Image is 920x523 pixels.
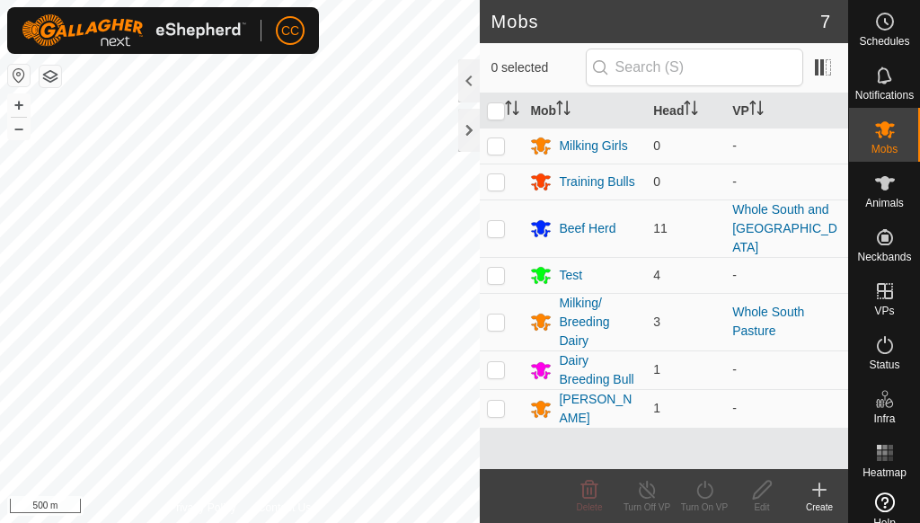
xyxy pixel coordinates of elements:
td: - [725,164,848,199]
button: Map Layers [40,66,61,87]
button: – [8,118,30,139]
th: VP [725,93,848,129]
div: Edit [733,501,791,514]
div: Dairy Breeding Bull [559,351,639,389]
p-sorticon: Activate to sort [556,103,571,118]
div: Training Bulls [559,173,634,191]
div: Turn On VP [676,501,733,514]
span: 0 [653,174,660,189]
span: Neckbands [857,252,911,262]
div: Turn Off VP [618,501,676,514]
a: Whole South Pasture [732,305,804,338]
td: - [725,128,848,164]
td: - [725,257,848,293]
span: 11 [653,221,668,235]
span: VPs [874,306,894,316]
span: Infra [873,413,895,424]
td: - [725,389,848,428]
div: Create [791,501,848,514]
span: 0 selected [491,58,585,77]
span: 4 [653,268,660,282]
span: Delete [577,502,603,512]
div: Test [559,266,582,285]
span: CC [281,22,299,40]
button: Reset Map [8,65,30,86]
th: Mob [523,93,646,129]
span: 1 [653,362,660,377]
span: Notifications [855,90,914,101]
div: [PERSON_NAME] [559,390,639,428]
span: Mobs [871,144,898,155]
div: Milking Girls [559,137,627,155]
img: Gallagher Logo [22,14,246,47]
span: Schedules [859,36,909,47]
a: Privacy Policy [169,500,236,516]
th: Head [646,93,725,129]
button: + [8,94,30,116]
span: 3 [653,315,660,329]
a: Contact Us [258,500,311,516]
p-sorticon: Activate to sort [684,103,698,118]
input: Search (S) [586,49,803,86]
h2: Mobs [491,11,819,32]
p-sorticon: Activate to sort [505,103,519,118]
td: - [725,350,848,389]
span: Heatmap [862,467,907,478]
span: Animals [865,198,904,208]
div: Beef Herd [559,219,615,238]
span: Status [869,359,899,370]
p-sorticon: Activate to sort [749,103,764,118]
span: 0 [653,138,660,153]
span: 7 [820,8,830,35]
div: Milking/ Breeding Dairy [559,294,639,350]
span: 1 [653,401,660,415]
a: Whole South and [GEOGRAPHIC_DATA] [732,202,837,254]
